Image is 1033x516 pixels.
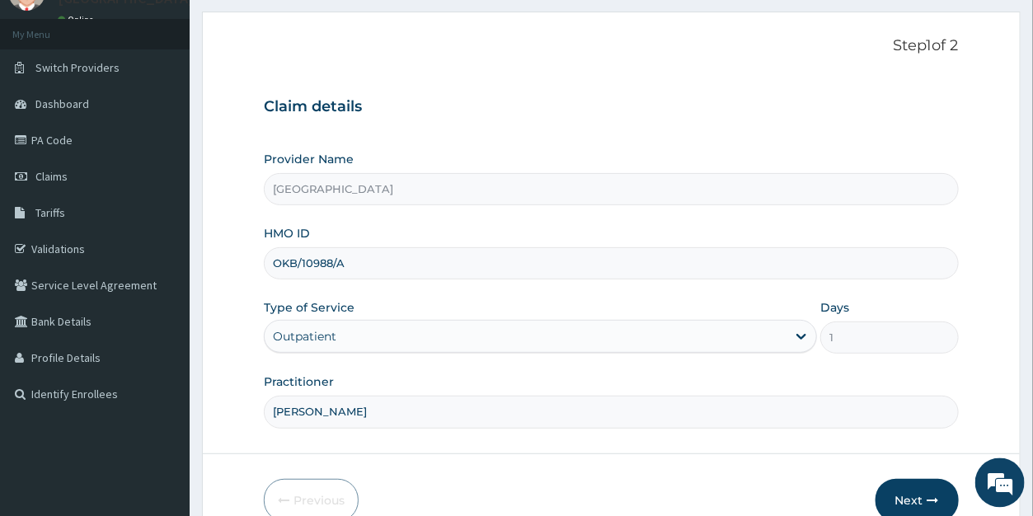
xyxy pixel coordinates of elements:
label: Days [820,299,849,316]
label: Provider Name [264,151,354,167]
img: d_794563401_company_1708531726252_794563401 [31,82,67,124]
label: Practitioner [264,373,334,390]
div: Chat with us now [86,92,277,114]
label: Type of Service [264,299,355,316]
span: Dashboard [35,96,89,111]
a: Online [58,14,97,26]
h3: Claim details [264,98,958,116]
textarea: Type your message and hit 'Enter' [8,342,314,400]
div: Minimize live chat window [270,8,310,48]
label: HMO ID [264,225,310,242]
input: Enter Name [264,396,958,428]
p: Step 1 of 2 [264,37,958,55]
span: Switch Providers [35,60,120,75]
span: Tariffs [35,205,65,220]
div: Outpatient [273,328,336,345]
input: Enter HMO ID [264,247,958,279]
span: Claims [35,169,68,184]
span: We're online! [96,153,228,320]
